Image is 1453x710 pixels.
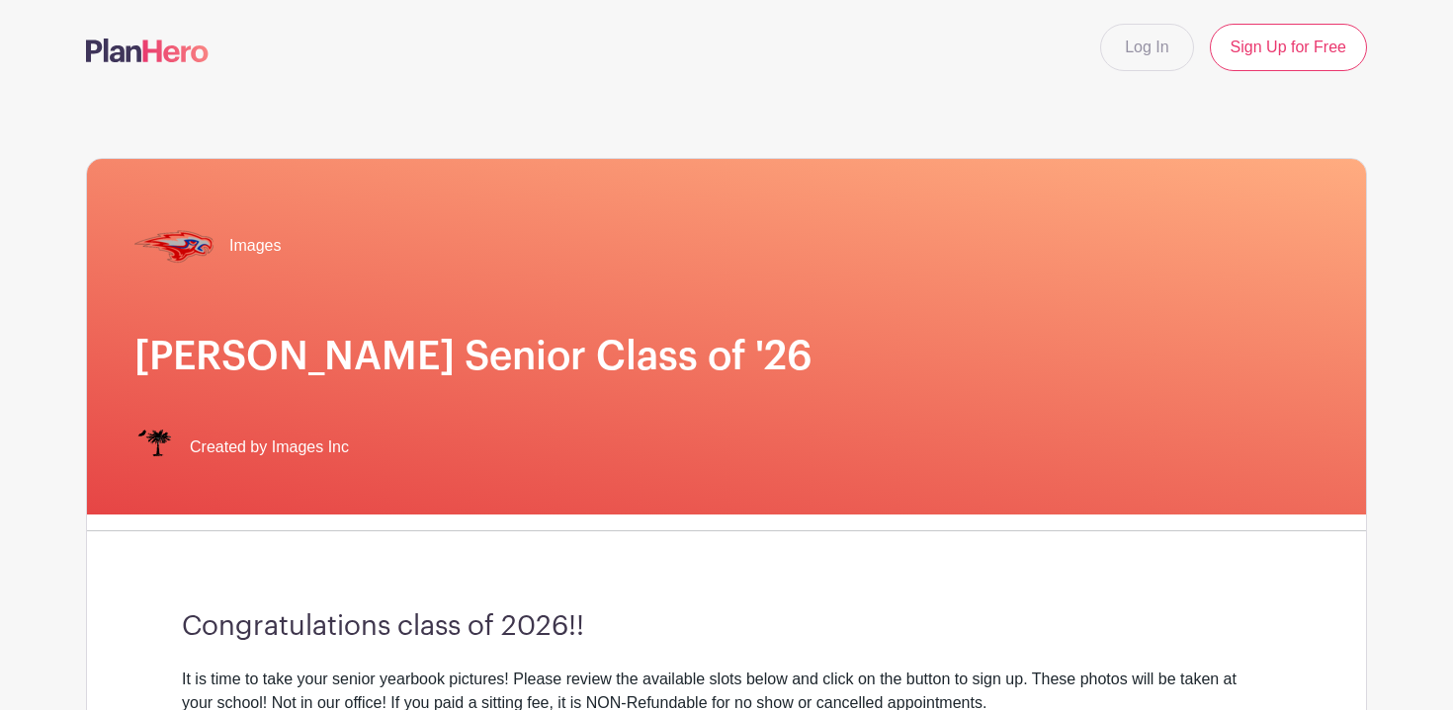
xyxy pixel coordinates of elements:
img: IMAGES%20logo%20transparenT%20PNG%20s.png [134,428,174,467]
h1: [PERSON_NAME] Senior Class of '26 [134,333,1319,380]
h3: Congratulations class of 2026!! [182,610,1271,644]
span: Created by Images Inc [190,435,349,459]
a: Log In [1100,24,1193,71]
img: hammond%20transp.%20(1).png [134,206,214,285]
a: Sign Up for Free [1210,24,1367,71]
span: Images [229,234,281,258]
img: logo-507f7623f17ff9eddc593b1ce0a138ce2505c220e1c5a4e2b4648c50719b7d32.svg [86,39,209,62]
